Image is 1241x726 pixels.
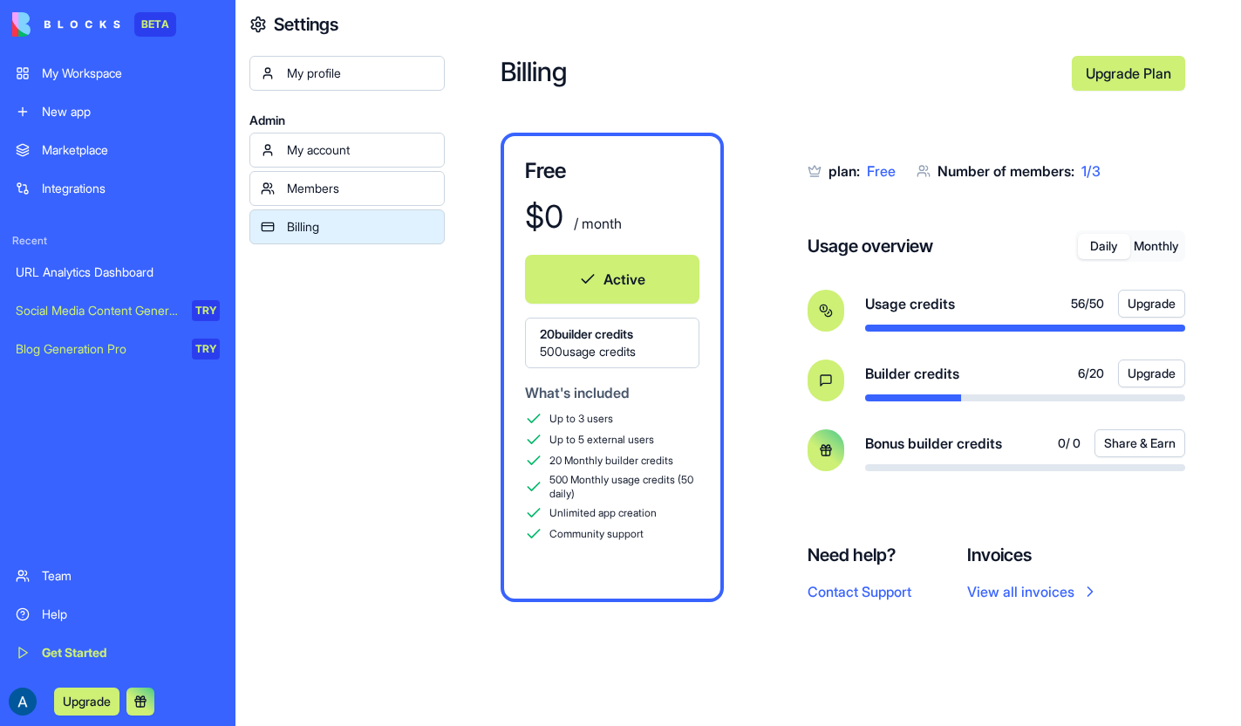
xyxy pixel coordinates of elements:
[808,234,933,258] h4: Usage overview
[287,180,433,197] div: Members
[1078,365,1104,382] span: 6 / 20
[5,234,230,248] span: Recent
[134,12,176,37] div: BETA
[865,433,1002,454] span: Bonus builder credits
[1118,290,1185,318] button: Upgrade
[5,332,230,366] a: Blog Generation ProTRY
[5,94,230,129] a: New app
[249,133,445,168] a: My account
[1071,295,1104,312] span: 56 / 50
[192,339,220,360] div: TRY
[549,473,699,501] span: 500 Monthly usage credits (50 daily)
[287,141,433,159] div: My account
[249,56,445,91] a: My profile
[16,264,220,281] div: URL Analytics Dashboard
[570,213,622,234] div: / month
[249,112,445,129] span: Admin
[967,581,1099,602] a: View all invoices
[287,218,433,236] div: Billing
[192,300,220,321] div: TRY
[5,133,230,168] a: Marketplace
[16,302,180,319] div: Social Media Content Generator
[1130,234,1183,259] button: Monthly
[54,692,119,709] a: Upgrade
[16,340,180,358] div: Blog Generation Pro
[865,293,955,314] span: Usage credits
[42,65,220,82] div: My Workspace
[5,558,230,593] a: Team
[1058,435,1081,452] span: 0 / 0
[9,688,37,716] img: ACg8ocLLsd-mHQ3j3AkSHCqc7HSAYEotNVKJcEG1tLjGetfdC0TpUw=s96-c
[501,56,1058,91] h2: Billing
[54,688,119,716] button: Upgrade
[525,382,699,403] div: What's included
[808,581,911,602] button: Contact Support
[1072,56,1185,91] a: Upgrade Plan
[525,157,699,185] h3: Free
[501,133,724,602] a: Free$0 / monthActive20builder credits500usage creditsWhat's includedUp to 3 usersUp to 5 external...
[549,527,644,541] span: Community support
[5,635,230,670] a: Get Started
[42,103,220,120] div: New app
[938,162,1074,180] span: Number of members:
[540,325,685,343] span: 20 builder credits
[808,543,911,567] h4: Need help?
[249,171,445,206] a: Members
[549,433,654,447] span: Up to 5 external users
[549,454,673,468] span: 20 Monthly builder credits
[865,363,959,384] span: Builder credits
[42,141,220,159] div: Marketplace
[828,162,860,180] span: plan:
[42,180,220,197] div: Integrations
[1118,360,1185,387] button: Upgrade
[525,199,563,234] div: $ 0
[540,343,685,360] span: 500 usage credits
[249,209,445,244] a: Billing
[12,12,176,37] a: BETA
[1094,429,1185,457] button: Share & Earn
[274,12,338,37] h4: Settings
[1078,234,1130,259] button: Daily
[42,644,220,661] div: Get Started
[867,162,896,180] span: Free
[5,597,230,632] a: Help
[5,293,230,328] a: Social Media Content GeneratorTRY
[525,255,699,304] button: Active
[42,567,220,585] div: Team
[549,506,657,520] span: Unlimited app creation
[5,56,230,91] a: My Workspace
[12,12,120,37] img: logo
[5,255,230,290] a: URL Analytics Dashboard
[967,543,1099,567] h4: Invoices
[287,65,433,82] div: My profile
[5,171,230,206] a: Integrations
[549,412,613,426] span: Up to 3 users
[42,606,220,623] div: Help
[1081,162,1101,180] span: 1 / 3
